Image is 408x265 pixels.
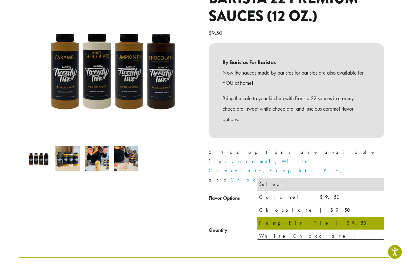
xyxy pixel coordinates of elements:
[209,194,257,203] label: Flavor Options
[209,29,212,36] span: $
[259,193,382,202] div: Caramel | $9.50
[231,158,275,165] a: Caramel
[222,93,370,124] p: Bring the cafe to your kitchen with Barista 22 sauces in creamy chocolate, sweet white chocolate,...
[209,29,224,36] bdi: 9.50
[114,146,138,171] img: Barista 22 Premium Sauces (12 oz.) - Image 4
[55,146,80,171] img: B22 12 oz sauces line up
[209,148,384,185] p: 64 oz options are available for , , , and .
[85,146,109,171] img: Barista 22 Premium Sauces (12 oz.) - Image 3
[222,57,370,67] b: By Baristas For Baristas
[259,218,382,228] div: Pumpkin Pie | $9.50
[259,231,382,250] div: White Chocolate | $9.50
[257,178,384,191] li: Select
[209,226,227,234] div: Quantity
[222,67,370,88] p: Now the sauces made by baristas for baristas are also available for YOU at home!
[269,167,340,174] a: Pumpkin Pie
[231,177,322,183] a: Chocolate Sauces
[26,146,51,171] img: Barista 22 12 oz Sauces - All Flavors
[259,206,382,215] div: Chocolate | $9.50
[209,158,309,174] a: White Chocolate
